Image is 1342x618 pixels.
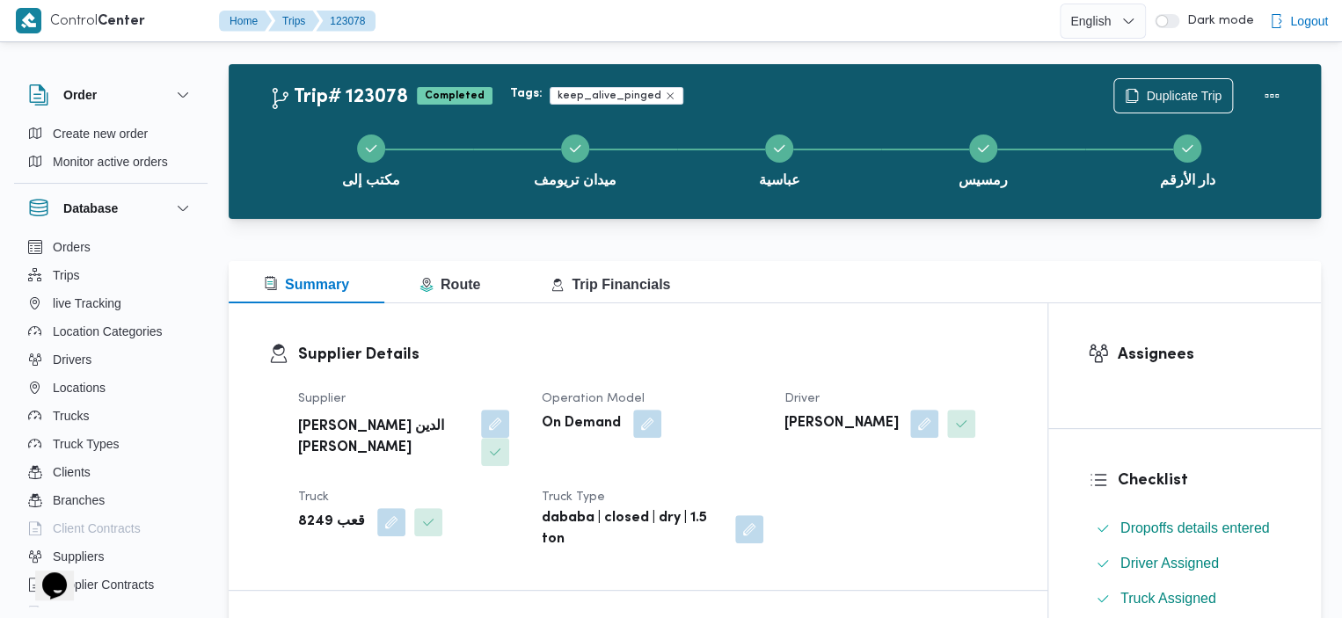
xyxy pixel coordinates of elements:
[18,548,74,600] iframe: chat widget
[53,490,105,511] span: Branches
[1120,520,1270,535] span: Dropoffs details entered
[63,84,97,105] h3: Order
[1262,4,1335,39] button: Logout
[1254,78,1289,113] button: Actions
[53,433,119,454] span: Truck Types
[772,142,786,156] svg: Step 3 is complete
[1118,469,1281,492] h3: Checklist
[1180,142,1194,156] svg: Step 5 is complete
[21,374,201,402] button: Locations
[21,233,201,261] button: Orders
[1120,518,1270,539] span: Dropoffs details entered
[53,518,141,539] span: Client Contracts
[53,377,106,398] span: Locations
[425,91,485,101] b: Completed
[53,462,91,483] span: Clients
[21,289,201,317] button: live Tracking
[53,405,89,426] span: Trucks
[298,417,469,459] b: [PERSON_NAME] الدين [PERSON_NAME]
[14,120,208,183] div: Order
[1146,85,1222,106] span: Duplicate Trip
[21,514,201,542] button: Client Contracts
[881,113,1085,205] button: رمسيس
[21,345,201,374] button: Drivers
[1089,514,1281,542] button: Dropoffs details entered
[219,11,272,32] button: Home
[53,349,91,370] span: Drivers
[1290,11,1328,32] span: Logout
[1179,14,1253,28] span: Dark mode
[417,87,492,105] span: Completed
[976,142,990,156] svg: Step 4 is complete
[28,198,193,219] button: Database
[542,491,605,503] span: Truck Type
[53,236,91,258] span: Orders
[959,170,1008,191] span: رمسيس
[316,11,376,32] button: 123078
[98,15,145,28] b: Center
[53,293,121,314] span: live Tracking
[550,87,683,105] span: keep_alive_pinged
[21,261,201,289] button: Trips
[21,571,201,599] button: Supplier Contracts
[269,113,473,205] button: مكتب إلى
[558,88,661,104] span: keep_alive_pinged
[21,317,201,345] button: Location Categories
[28,84,193,105] button: Order
[1089,549,1281,578] button: Driver Assigned
[1120,556,1219,571] span: Driver Assigned
[21,458,201,486] button: Clients
[1159,170,1214,191] span: دار الأرقم
[1118,343,1281,367] h3: Assignees
[53,265,80,286] span: Trips
[665,91,675,101] button: Remove trip tag
[21,402,201,430] button: Trucks
[1113,78,1233,113] button: Duplicate Trip
[21,148,201,176] button: Monitor active orders
[542,413,621,434] b: On Demand
[534,170,616,191] span: ميدان تريومف
[784,393,820,404] span: Driver
[298,393,346,404] span: Supplier
[16,8,41,33] img: X8yXhbKr1z7QwAAAABJRU5ErkJggg==
[21,120,201,148] button: Create new order
[298,343,1008,367] h3: Supplier Details
[53,574,154,595] span: Supplier Contracts
[269,86,408,109] h2: Trip# 123078
[14,233,208,614] div: Database
[342,170,399,191] span: مكتب إلى
[53,321,163,342] span: Location Categories
[419,277,480,292] span: Route
[53,123,148,144] span: Create new order
[542,393,645,404] span: Operation Model
[784,413,898,434] b: [PERSON_NAME]
[364,142,378,156] svg: Step 1 is complete
[473,113,677,205] button: ميدان تريومف
[677,113,881,205] button: عباسية
[264,277,349,292] span: Summary
[21,542,201,571] button: Suppliers
[21,486,201,514] button: Branches
[542,508,724,550] b: dababa | closed | dry | 1.5 ton
[1120,553,1219,574] span: Driver Assigned
[551,277,670,292] span: Trip Financials
[1120,588,1216,609] span: Truck Assigned
[268,11,319,32] button: Trips
[53,546,104,567] span: Suppliers
[63,198,118,219] h3: Database
[510,87,543,101] b: Tags:
[568,142,582,156] svg: Step 2 is complete
[53,151,168,172] span: Monitor active orders
[1120,591,1216,606] span: Truck Assigned
[1085,113,1289,205] button: دار الأرقم
[21,430,201,458] button: Truck Types
[1089,585,1281,613] button: Truck Assigned
[759,170,800,191] span: عباسية
[298,491,329,503] span: Truck
[298,512,365,533] b: قعب 8249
